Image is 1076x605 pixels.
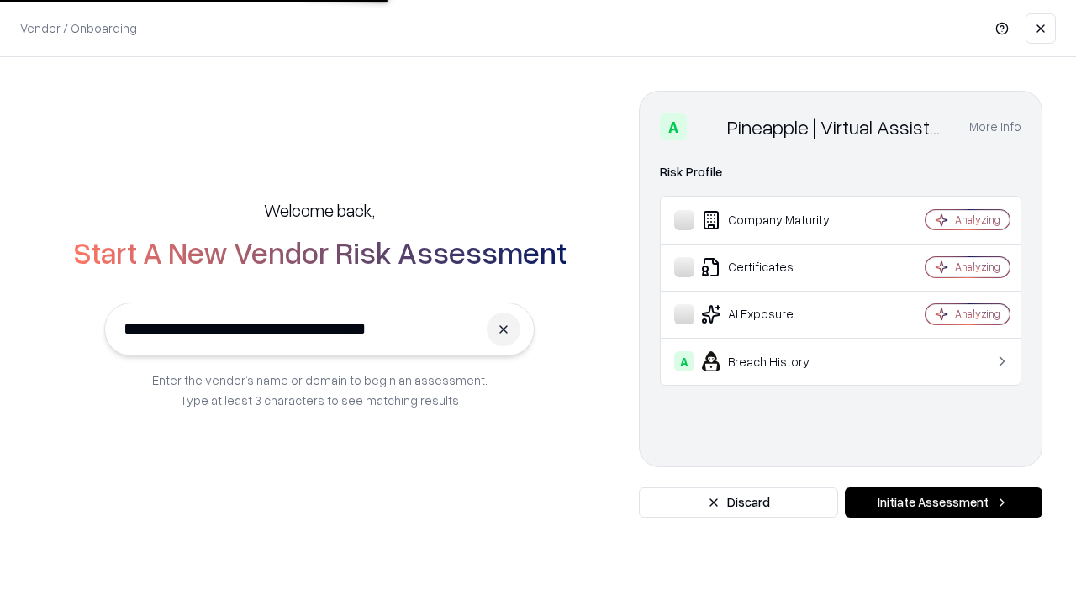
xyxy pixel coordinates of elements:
[955,260,1000,274] div: Analyzing
[674,210,875,230] div: Company Maturity
[955,307,1000,321] div: Analyzing
[674,257,875,277] div: Certificates
[727,113,949,140] div: Pineapple | Virtual Assistant Agency
[955,213,1000,227] div: Analyzing
[660,162,1021,182] div: Risk Profile
[264,198,375,222] h5: Welcome back,
[694,113,720,140] img: Pineapple | Virtual Assistant Agency
[674,351,694,371] div: A
[969,112,1021,142] button: More info
[845,487,1042,518] button: Initiate Assessment
[660,113,687,140] div: A
[20,19,137,37] p: Vendor / Onboarding
[674,304,875,324] div: AI Exposure
[73,235,567,269] h2: Start A New Vendor Risk Assessment
[639,487,838,518] button: Discard
[674,351,875,371] div: Breach History
[152,370,488,410] p: Enter the vendor’s name or domain to begin an assessment. Type at least 3 characters to see match...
